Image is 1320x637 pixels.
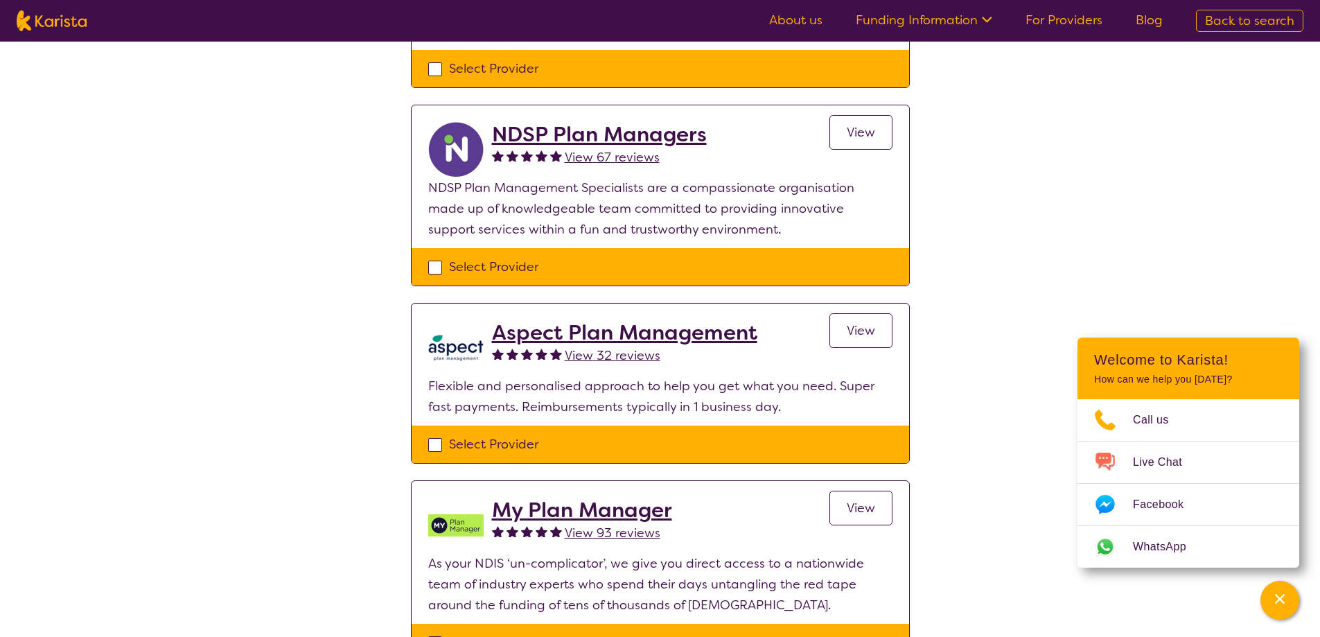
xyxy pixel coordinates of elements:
[565,525,660,541] span: View 93 reviews
[829,115,892,150] a: View
[1196,10,1303,32] a: Back to search
[1133,452,1199,473] span: Live Chat
[769,12,822,28] a: About us
[565,147,660,168] a: View 67 reviews
[847,124,875,141] span: View
[428,498,484,553] img: v05irhjwnjh28ktdyyfd.png
[1094,374,1283,385] p: How can we help you [DATE]?
[521,348,533,360] img: fullstar
[521,150,533,162] img: fullstar
[507,348,518,360] img: fullstar
[492,150,504,162] img: fullstar
[507,150,518,162] img: fullstar
[847,500,875,516] span: View
[1133,494,1200,515] span: Facebook
[536,525,547,537] img: fullstar
[428,376,892,417] p: Flexible and personalised approach to help you get what you need. Super fast payments. Reimbursem...
[1077,526,1299,568] a: Web link opens in a new tab.
[1133,536,1203,557] span: WhatsApp
[1077,399,1299,568] ul: Choose channel
[847,322,875,339] span: View
[428,320,484,376] img: lkb8hqptqmnl8bp1urdw.png
[565,345,660,366] a: View 32 reviews
[507,525,518,537] img: fullstar
[492,320,757,345] a: Aspect Plan Management
[550,150,562,162] img: fullstar
[428,177,892,240] p: NDSP Plan Management Specialists are a compassionate organisation made up of knowledgeable team c...
[521,525,533,537] img: fullstar
[1077,338,1299,568] div: Channel Menu
[17,10,87,31] img: Karista logo
[428,122,484,177] img: ryxpuxvt8mh1enfatjpo.png
[492,348,504,360] img: fullstar
[1026,12,1102,28] a: For Providers
[1136,12,1163,28] a: Blog
[565,149,660,166] span: View 67 reviews
[550,348,562,360] img: fullstar
[492,122,707,147] a: NDSP Plan Managers
[536,150,547,162] img: fullstar
[1133,410,1186,430] span: Call us
[1260,581,1299,620] button: Channel Menu
[565,347,660,364] span: View 32 reviews
[829,491,892,525] a: View
[492,525,504,537] img: fullstar
[829,313,892,348] a: View
[550,525,562,537] img: fullstar
[565,523,660,543] a: View 93 reviews
[428,553,892,616] p: As your NDIS ‘un-complicator’, we give you direct access to a nationwide team of industry experts...
[492,498,672,523] a: My Plan Manager
[536,348,547,360] img: fullstar
[856,12,992,28] a: Funding Information
[1205,12,1294,29] span: Back to search
[1094,351,1283,368] h2: Welcome to Karista!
